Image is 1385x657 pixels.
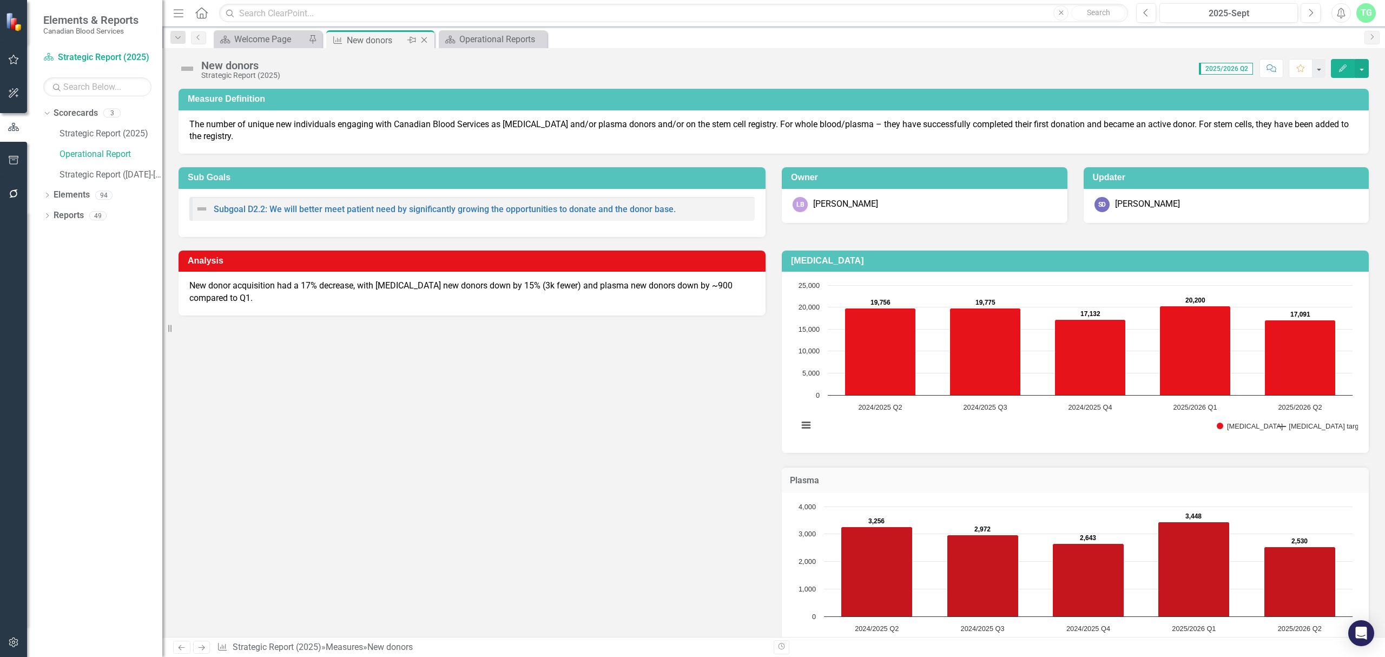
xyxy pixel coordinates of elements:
h3: [MEDICAL_DATA] [791,256,1363,266]
div: New donors [201,60,280,71]
text: 25,000 [799,281,820,290]
text: 17,091 [1290,311,1310,318]
text: 4,000 [799,503,816,511]
a: Measures [326,642,363,652]
button: View chart menu, Chart [799,418,814,433]
input: Search ClearPoint... [219,4,1128,23]
text: 2025/2026 Q1 [1173,403,1217,411]
a: Welcome Page [216,32,306,46]
text: 19,756 [870,299,891,306]
div: 49 [89,211,107,220]
a: Subgoal D2.2: We will better meet patient need by significantly growing the opportunities to dona... [214,204,676,214]
a: Operational Report [60,148,162,161]
a: Elements [54,189,90,201]
path: 2024/2025 Q4, 17,132. Whole blood. [1055,320,1126,396]
g: Plasma, series 1 of 2. Bar series with 5 bars. [841,522,1336,617]
div: Chart. Highcharts interactive chart. [793,280,1358,442]
text: 2024/2025 Q4 [1066,625,1110,633]
text: 2024/2025 Q3 [961,625,1005,633]
button: TG [1356,3,1376,23]
text: 0 [816,391,820,399]
text: 2,972 [974,525,991,533]
button: Search [1071,5,1125,21]
text: 2025/2026 Q2 [1278,403,1322,411]
img: Not Defined [195,202,208,215]
div: LB [793,197,808,212]
text: 2025/2026 Q1 [1172,625,1216,633]
text: 0 [812,613,816,621]
h3: Updater [1093,173,1364,182]
span: Search [1087,8,1110,17]
p: The number of unique new individuals engaging with Canadian Blood Services as [MEDICAL_DATA] and/... [189,119,1358,143]
text: 2,530 [1291,537,1308,545]
div: New donors [367,642,413,652]
text: 3,256 [868,517,885,525]
path: 2024/2025 Q2, 19,756. Whole blood. [845,308,916,396]
text: 19,775 [975,299,995,306]
button: Show Whole blood [1217,422,1266,430]
span: 2025/2026 Q2 [1199,63,1253,75]
h3: Plasma [790,476,1361,485]
path: 2025/2026 Q2, 17,091. Whole blood. [1265,320,1336,396]
svg: Interactive chart [793,280,1358,442]
img: Not Defined [179,60,196,77]
input: Search Below... [43,77,151,96]
text: 2,643 [1080,534,1096,542]
text: 20,000 [799,303,820,311]
text: 2024/2025 Q2 [855,625,899,633]
path: 2024/2025 Q2, 3,256. Plasma. [841,527,913,617]
h3: Sub Goals [188,173,760,182]
a: Scorecards [54,107,98,120]
h3: Owner [791,173,1062,182]
text: 2,000 [799,557,816,566]
div: [PERSON_NAME] [813,198,878,211]
button: 2025-Sept [1159,3,1298,23]
div: New donors [347,34,405,47]
h3: Analysis [188,256,760,266]
a: Strategic Report (2025) [60,128,162,140]
text: 2024/2025 Q4 [1068,403,1112,411]
path: 2025/2026 Q1, 3,448. Plasma. [1158,522,1230,617]
path: 2025/2026 Q1, 20,200. Whole blood. [1160,306,1231,396]
path: 2024/2025 Q4, 2,643. Plasma. [1053,544,1124,617]
g: Whole blood, series 1 of 2. Bar series with 5 bars. [845,306,1336,396]
span: Elements & Reports [43,14,138,27]
text: 20,200 [1185,297,1205,304]
text: 10,000 [799,347,820,355]
path: 2024/2025 Q3, 19,775. Whole blood. [950,308,1021,396]
text: 1,000 [799,585,816,593]
a: Operational Reports [441,32,544,46]
a: Strategic Report (2025) [43,51,151,64]
div: [PERSON_NAME] [1115,198,1180,211]
div: Open Intercom Messenger [1348,620,1374,646]
text: 2024/2025 Q2 [858,403,902,411]
button: Show Whole blood target [1278,422,1347,430]
h3: Measure Definition [188,94,1363,104]
text: 17,132 [1080,310,1100,318]
text: 5,000 [802,369,820,377]
div: 94 [95,190,113,200]
text: 3,000 [799,530,816,538]
div: Operational Reports [459,32,544,46]
small: Canadian Blood Services [43,27,138,35]
text: 3,448 [1185,513,1202,520]
text: 2025/2026 Q2 [1278,625,1322,633]
div: 2025-Sept [1163,7,1294,20]
div: 3 [103,109,121,118]
a: Reports [54,209,84,222]
text: 2024/2025 Q3 [963,403,1007,411]
span: New donor acquisition had a 17% decrease, with [MEDICAL_DATA] new donors down by 15% (3k fewer) a... [189,280,733,303]
a: Strategic Report ([DATE]-[DATE]) (Archive) [60,169,162,181]
div: Strategic Report (2025) [201,71,280,80]
div: SD [1094,197,1110,212]
text: 15,000 [799,325,820,333]
div: Welcome Page [234,32,306,46]
path: 2024/2025 Q3, 2,972. Plasma. [947,535,1019,617]
div: » » [217,641,766,654]
path: 2025/2026 Q2, 2,530. Plasma. [1264,547,1336,617]
a: Strategic Report (2025) [233,642,321,652]
img: ClearPoint Strategy [5,12,24,31]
